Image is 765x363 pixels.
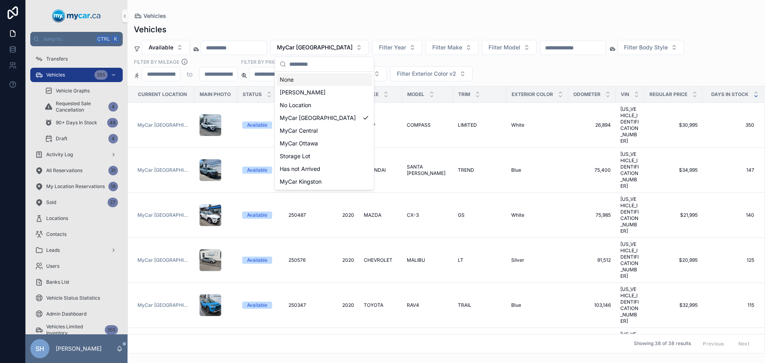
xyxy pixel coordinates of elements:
span: [US_VEHICLE_IDENTIFICATION_NUMBER] [620,241,639,279]
span: Locations [46,215,68,222]
a: 250576 [288,257,321,263]
span: $34,995 [649,167,698,173]
a: TRAIL [458,302,502,308]
a: COMPASS [407,122,448,128]
a: Leads [30,243,123,257]
a: Available [242,302,279,309]
span: MyCar Ottawa [280,139,318,147]
span: Blue [511,302,521,308]
a: Blue [511,167,563,173]
a: CHEVROLET [364,257,397,263]
button: Jump to...CtrlK [30,32,123,46]
a: MyCar [GEOGRAPHIC_DATA] [137,257,190,263]
a: MyCar [GEOGRAPHIC_DATA] [137,167,190,173]
span: Users [46,263,59,269]
span: RAV4 [407,302,419,308]
span: GS [458,212,465,218]
div: Available [247,257,267,264]
a: CX-3 [407,212,448,218]
a: Available [242,212,279,219]
span: MyCar [GEOGRAPHIC_DATA] [277,43,353,51]
span: Showing 38 of 38 results [634,341,691,347]
a: LIMITED [458,122,502,128]
span: $20,995 [649,257,698,263]
a: TOYOTA [364,302,397,308]
a: Admin Dashboard [30,307,123,321]
a: Banks List [30,275,123,289]
span: Jump to... [43,36,93,42]
span: [US_VEHICLE_IDENTIFICATION_NUMBER] [620,286,639,324]
span: Model [407,91,424,98]
span: TRAIL [458,302,471,308]
a: Activity Log [30,147,123,162]
span: Draft [56,135,67,142]
span: Filter Make [432,43,462,51]
span: MyCar Central [280,127,318,135]
a: Draft4 [40,131,123,146]
div: Suggestions [275,72,374,190]
a: My Location Reservations19 [30,179,123,194]
a: 2020 [330,257,354,263]
span: Requested Sale Cancellation [56,100,105,113]
span: 115 [703,302,754,308]
a: [US_VEHICLE_IDENTIFICATION_NUMBER] [620,151,639,189]
a: MAZDA [364,212,397,218]
span: Filter Year [379,43,406,51]
span: 91,512 [573,257,611,263]
span: Trim [458,91,470,98]
span: All Reservations [46,167,82,174]
span: Exterior Color [512,91,553,98]
a: GS [458,212,502,218]
a: Silver [511,257,563,263]
a: 250487 [288,212,321,218]
span: CHEVROLET [364,257,392,263]
a: LT [458,257,502,263]
span: Activity Log [46,151,73,158]
span: SH [35,344,44,353]
div: 31 [108,166,118,175]
span: Contacts [46,231,67,237]
label: Filter By Mileage [134,58,179,65]
a: Available [242,167,279,174]
span: White [511,122,524,128]
a: Transfers [30,52,123,66]
span: 250487 [288,212,306,218]
span: 2020 [330,302,354,308]
a: 350 [703,122,754,128]
span: Silver [511,257,524,263]
a: MyCar [GEOGRAPHIC_DATA] [137,302,190,308]
a: JEEP [364,122,397,128]
a: MyCar [GEOGRAPHIC_DATA] [137,212,190,218]
a: White [511,212,563,218]
a: SANTA [PERSON_NAME] [407,164,448,177]
span: Transfers [46,56,68,62]
span: Admin Dashboard [46,311,86,317]
a: 147 [703,167,754,173]
a: Vehicle Status Statistics [30,291,123,305]
span: Filter Body Style [624,43,668,51]
span: 103,146 [573,302,611,308]
h1: Vehicles [134,24,167,35]
span: Status [243,91,262,98]
a: 75,985 [573,212,611,218]
span: Current Location [138,91,187,98]
a: 90+ Days In Stock48 [40,116,123,130]
span: 125 [703,257,754,263]
span: Ctrl [96,35,111,43]
span: 90+ Days In Stock [56,120,97,126]
span: Vehicles [143,12,166,20]
a: MyCar [GEOGRAPHIC_DATA] [137,122,190,128]
span: TREND [458,167,474,173]
span: 250576 [288,257,306,263]
button: Select Button [390,66,473,81]
span: MyCar Kingston [280,178,322,186]
span: Has not Arrived [280,165,320,173]
span: My Location Reservations [46,183,105,190]
span: VIN [621,91,629,98]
